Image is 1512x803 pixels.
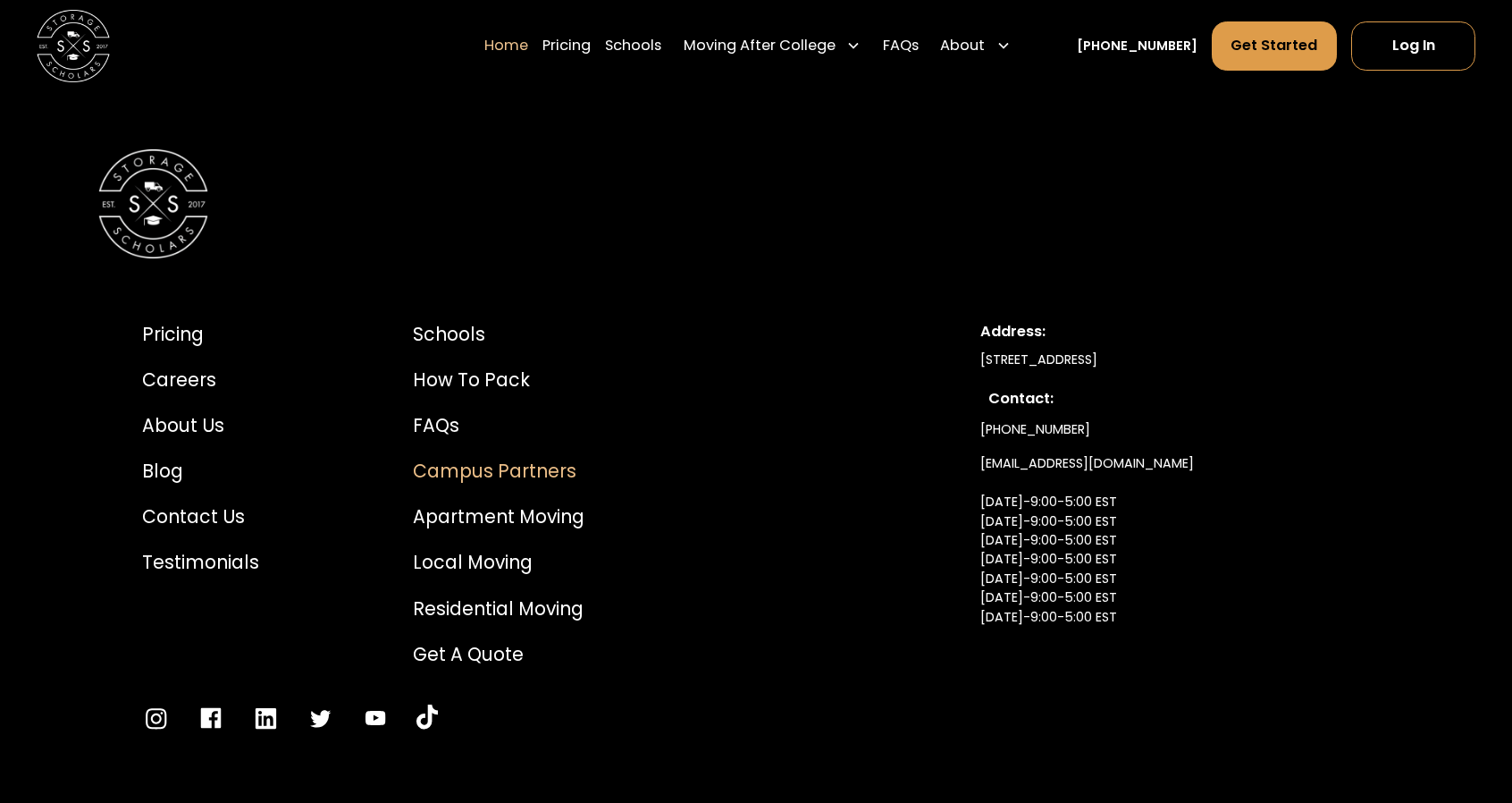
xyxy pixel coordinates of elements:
div: Address: [980,321,1369,343]
a: [EMAIL_ADDRESS][DOMAIN_NAME][DATE]-9:00-5:00 EST[DATE]-9:00-5:00 EST[DATE]-9:00-5:00 EST[DATE]-9:... [980,447,1194,673]
a: Go to Instagram [142,705,170,732]
a: FAQs [883,20,919,71]
div: Moving After College [676,20,869,71]
a: Contact Us [142,503,259,531]
div: [STREET_ADDRESS] [980,351,1369,369]
a: Blog [142,458,259,486]
a: Home [484,20,528,71]
a: Schools [413,321,584,349]
a: Go to Facebook [197,705,225,732]
a: [PHONE_NUMBER] [980,413,1090,447]
a: Local Moving [413,549,584,577]
a: Careers [142,367,259,394]
a: Get a Quote [413,641,584,669]
div: Contact: [988,388,1363,410]
a: Go to Twitter [307,705,334,732]
div: About [940,35,985,57]
a: [PHONE_NUMBER] [1077,36,1197,55]
a: Go to YouTube [416,705,439,732]
a: Residential Moving [413,596,584,623]
a: FAQs [413,412,584,440]
a: Go to YouTube [362,705,390,732]
div: About [933,20,1018,71]
a: Campus Partners [413,458,584,486]
a: Pricing [542,20,591,71]
img: Storage Scholars main logo [37,9,110,82]
a: Testimonials [142,549,259,577]
a: Log In [1351,21,1475,71]
img: Storage Scholars Logomark. [98,149,208,259]
a: home [37,9,110,82]
div: Moving After College [684,35,836,57]
a: Pricing [142,321,259,349]
a: About Us [142,412,259,440]
a: Apartment Moving [413,503,584,531]
a: Get Started [1212,21,1337,71]
a: Schools [605,20,661,71]
a: How to Pack [413,367,584,394]
a: Go to LinkedIn [252,705,280,732]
